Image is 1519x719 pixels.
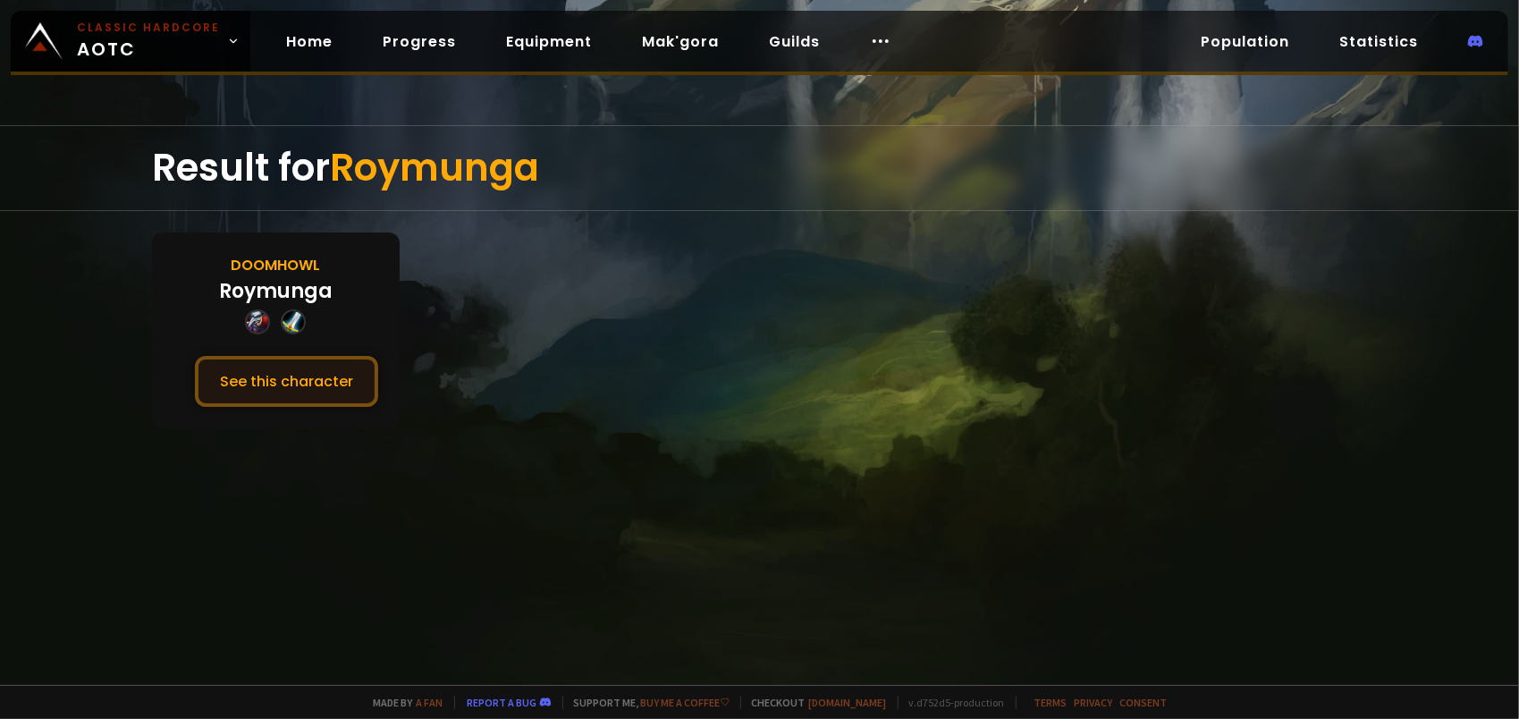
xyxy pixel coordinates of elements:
[152,126,1367,210] div: Result for
[1120,696,1168,709] a: Consent
[272,23,347,60] a: Home
[11,11,250,72] a: Classic HardcoreAOTC
[740,696,887,709] span: Checkout
[77,20,220,36] small: Classic Hardcore
[1186,23,1304,60] a: Population
[492,23,606,60] a: Equipment
[231,254,320,276] div: Doomhowl
[417,696,443,709] a: a fan
[219,276,333,306] div: Roymunga
[330,141,539,194] span: Roymunga
[368,23,470,60] a: Progress
[468,696,537,709] a: Report a bug
[562,696,730,709] span: Support me,
[898,696,1005,709] span: v. d752d5 - production
[755,23,834,60] a: Guilds
[195,356,378,407] button: See this character
[1034,696,1068,709] a: Terms
[628,23,733,60] a: Mak'gora
[1325,23,1432,60] a: Statistics
[1075,696,1113,709] a: Privacy
[363,696,443,709] span: Made by
[641,696,730,709] a: Buy me a coffee
[77,20,220,63] span: AOTC
[809,696,887,709] a: [DOMAIN_NAME]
